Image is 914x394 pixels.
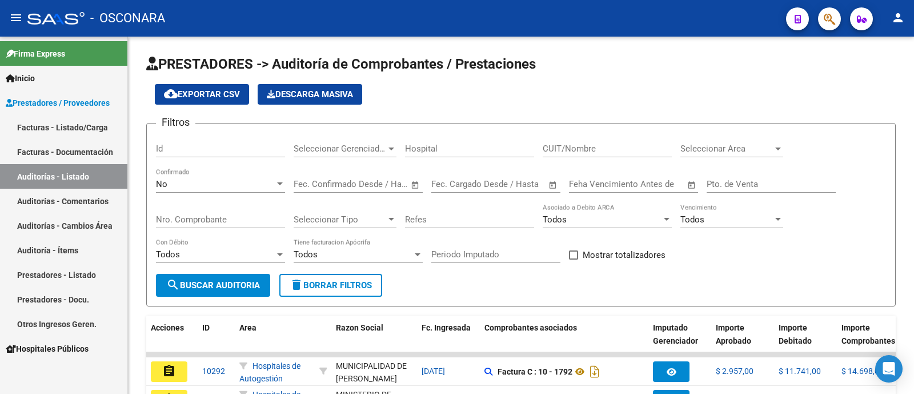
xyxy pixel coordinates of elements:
[294,249,318,260] span: Todos
[480,316,648,366] datatable-header-cell: Comprobantes asociados
[779,323,812,345] span: Importe Debitado
[202,367,225,376] span: 10292
[841,367,884,376] span: $ 14.698,00
[151,323,184,332] span: Acciones
[294,144,386,154] span: Seleccionar Gerenciador
[239,323,256,332] span: Area
[422,323,471,332] span: Fc. Ingresada
[680,214,704,225] span: Todos
[583,248,666,262] span: Mostrar totalizadores
[290,278,303,292] mat-icon: delete
[711,316,774,366] datatable-header-cell: Importe Aprobado
[166,278,180,292] mat-icon: search
[202,323,210,332] span: ID
[350,179,406,189] input: Fecha fin
[156,114,195,130] h3: Filtros
[162,364,176,378] mat-icon: assignment
[258,84,362,105] app-download-masive: Descarga masiva de comprobantes (adjuntos)
[543,214,567,225] span: Todos
[294,214,386,225] span: Seleccionar Tipo
[779,367,821,376] span: $ 11.741,00
[331,316,417,366] datatable-header-cell: Razon Social
[6,97,110,109] span: Prestadores / Proveedores
[409,178,422,192] button: Open calendar
[146,56,536,72] span: PRESTADORES -> Auditoría de Comprobantes / Prestaciones
[547,178,560,192] button: Open calendar
[336,323,383,332] span: Razon Social
[875,355,903,383] div: Open Intercom Messenger
[156,179,167,189] span: No
[837,316,900,366] datatable-header-cell: Importe Comprobantes
[166,280,260,290] span: Buscar Auditoria
[6,47,65,60] span: Firma Express
[685,178,699,192] button: Open calendar
[155,84,249,105] button: Exportar CSV
[90,6,165,31] span: - OSCONARA
[680,144,773,154] span: Seleccionar Area
[484,323,577,332] span: Comprobantes asociados
[6,343,89,355] span: Hospitales Públicos
[774,316,837,366] datatable-header-cell: Importe Debitado
[164,87,178,101] mat-icon: cloud_download
[417,316,480,366] datatable-header-cell: Fc. Ingresada
[267,89,353,100] span: Descarga Masiva
[716,323,751,345] span: Importe Aprobado
[841,323,895,345] span: Importe Comprobantes
[648,316,711,366] datatable-header-cell: Imputado Gerenciador
[156,274,270,297] button: Buscar Auditoria
[294,179,340,189] input: Fecha inicio
[891,11,905,25] mat-icon: person
[498,367,572,376] strong: Factura C : 10 - 1792
[156,249,180,260] span: Todos
[488,179,543,189] input: Fecha fin
[587,363,602,381] i: Descargar documento
[336,360,412,384] div: - 30999006058
[431,179,478,189] input: Fecha inicio
[9,11,23,25] mat-icon: menu
[146,316,198,366] datatable-header-cell: Acciones
[279,274,382,297] button: Borrar Filtros
[422,367,445,376] span: [DATE]
[6,72,35,85] span: Inicio
[198,316,235,366] datatable-header-cell: ID
[653,323,698,345] span: Imputado Gerenciador
[336,360,412,386] div: MUNICIPALIDAD DE [PERSON_NAME]
[716,367,753,376] span: $ 2.957,00
[164,89,240,100] span: Exportar CSV
[235,316,315,366] datatable-header-cell: Area
[290,280,372,290] span: Borrar Filtros
[258,84,362,105] button: Descarga Masiva
[239,361,300,384] span: Hospitales de Autogestión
